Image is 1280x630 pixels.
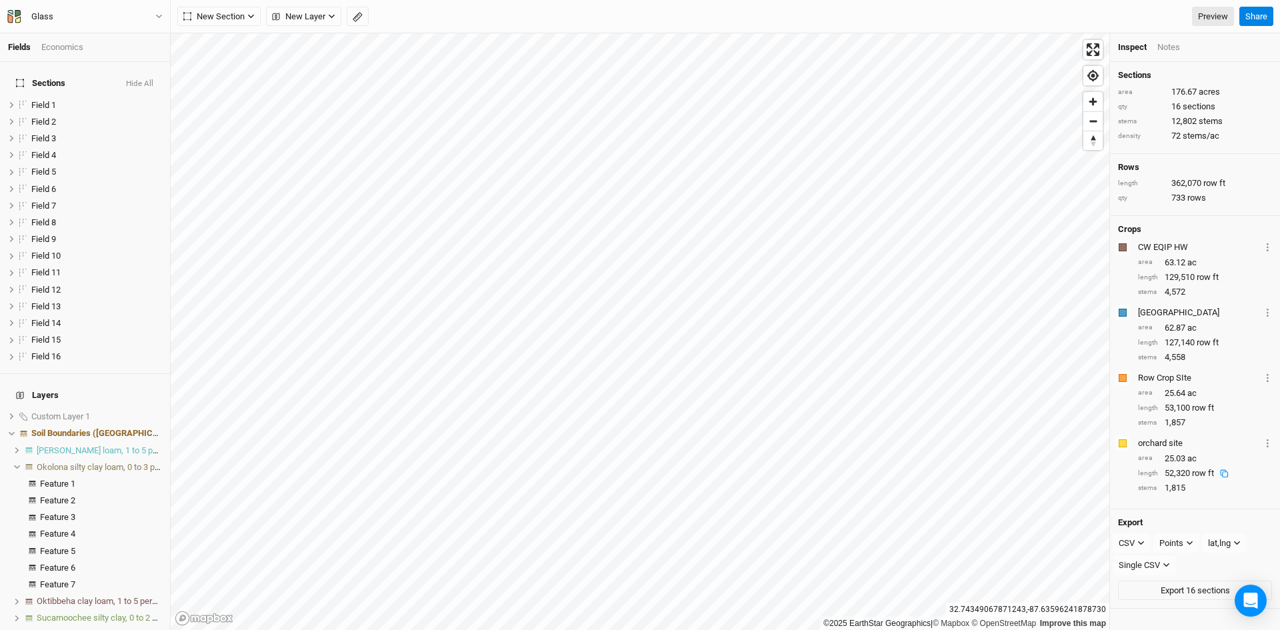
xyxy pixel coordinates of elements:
[1118,581,1272,601] button: Export 16 sections
[1138,322,1272,334] div: 62.87
[31,167,162,177] div: Field 5
[1214,469,1235,479] button: Copy
[1165,467,1235,479] div: 52,320
[41,41,83,53] div: Economics
[1197,271,1219,283] span: row ft
[31,251,61,261] span: Field 10
[40,563,162,573] div: Feature 6
[1138,353,1158,363] div: stems
[125,79,154,89] button: Hide All
[1118,193,1165,203] div: qty
[31,217,162,228] div: Field 8
[1118,162,1272,173] h4: Rows
[1138,437,1261,449] div: orchard site
[1118,177,1272,189] div: 362,070
[1118,70,1272,81] h4: Sections
[1263,239,1272,255] button: Crop Usage
[1203,177,1225,189] span: row ft
[1138,351,1272,363] div: 4,558
[31,411,90,421] span: Custom Layer 1
[40,529,75,539] span: Feature 4
[1263,370,1272,385] button: Crop Usage
[31,10,53,23] div: Glass
[40,495,162,506] div: Feature 2
[1183,101,1215,113] span: sections
[31,234,56,244] span: Field 9
[1153,533,1199,553] button: Points
[8,42,31,52] a: Fields
[40,529,162,539] div: Feature 4
[1197,337,1219,349] span: row ft
[37,445,204,455] span: [PERSON_NAME] loam, 1 to 5 percent slopes
[1199,115,1223,127] span: stems
[171,33,1109,630] canvas: Map
[40,512,75,522] span: Feature 3
[40,546,162,557] div: Feature 5
[37,613,280,623] span: Sucarnoochee silty clay, 0 to 2 percent slopes, frequently flooded
[1138,323,1158,333] div: area
[31,150,162,161] div: Field 4
[37,462,206,472] span: Okolona silty clay loam, 0 to 3 percent slopes
[31,411,162,422] div: Custom Layer 1
[933,619,969,628] a: Mapbox
[177,7,261,27] button: New Section
[40,546,75,556] span: Feature 5
[40,495,75,505] span: Feature 2
[1239,7,1273,27] button: Share
[1183,130,1219,142] span: stems/ac
[31,267,162,278] div: Field 11
[1138,257,1272,269] div: 63.12
[1138,418,1158,428] div: stems
[1119,559,1160,572] div: Single CSV
[1138,337,1272,349] div: 127,140
[31,100,162,111] div: Field 1
[31,301,61,311] span: Field 13
[1118,517,1272,528] h4: Export
[31,301,162,312] div: Field 13
[1263,305,1272,320] button: Crop Usage
[1118,192,1272,204] div: 733
[1138,271,1272,283] div: 129,510
[1192,402,1214,414] span: row ft
[1138,286,1272,298] div: 4,572
[31,184,56,194] span: Field 6
[37,596,196,606] span: Oktibbeha clay loam, 1 to 5 percent slopes
[1118,117,1165,127] div: stems
[8,382,162,409] h4: Layers
[31,318,61,328] span: Field 14
[40,479,75,489] span: Feature 1
[31,117,56,127] span: Field 2
[1119,537,1135,550] div: CSV
[37,445,162,456] div: Kipling clay loam, 1 to 5 percent slopes
[1187,387,1197,399] span: ac
[31,100,56,110] span: Field 1
[1083,92,1103,111] button: Zoom in
[1118,130,1272,142] div: 72
[823,617,1106,630] div: |
[31,351,61,361] span: Field 16
[31,234,162,245] div: Field 9
[7,9,163,24] button: Glass
[1235,585,1267,617] div: Open Intercom Messenger
[1118,115,1272,127] div: 12,802
[31,335,162,345] div: Field 15
[37,462,162,473] div: Okolona silty clay loam, 0 to 3 percent slopes
[16,78,65,89] span: Sections
[1263,435,1272,451] button: Crop Usage
[1138,453,1272,465] div: 25.03
[1083,111,1103,131] button: Zoom out
[1138,402,1272,414] div: 53,100
[946,603,1109,617] div: 32.74349067871243 , -87.63596241878730
[1118,86,1272,98] div: 176.67
[31,133,56,143] span: Field 3
[31,167,56,177] span: Field 5
[1083,40,1103,59] button: Enter fullscreen
[1083,112,1103,131] span: Zoom out
[31,201,56,211] span: Field 7
[1040,619,1106,628] a: Improve this map
[40,512,162,523] div: Feature 3
[183,10,245,23] span: New Section
[971,619,1036,628] a: OpenStreetMap
[31,285,162,295] div: Field 12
